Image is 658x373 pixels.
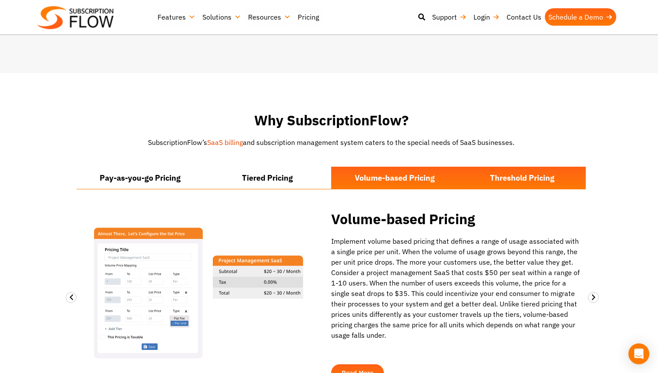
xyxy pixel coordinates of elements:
[459,167,586,189] li: Threshold Pricing
[204,167,332,189] li: Tiered Pricing
[331,167,459,189] li: Volume-based Pricing
[429,8,470,26] a: Support
[77,112,586,128] h2: Why SubscriptionFlow?
[545,8,616,26] a: Schedule a Demo
[154,8,199,26] a: Features
[294,8,322,26] a: Pricing
[503,8,545,26] a: Contact Us
[470,8,503,26] a: Login
[331,211,581,227] h2: Volume-based Pricing
[148,138,514,147] span: SubscriptionFlow’s and subscription management system caters to the special needs of SaaS busines...
[331,236,581,340] p: Implement volume based pricing that defines a range of usage associated with a single price per u...
[199,8,245,26] a: Solutions
[207,138,243,147] a: SaaS billing
[245,8,294,26] a: Resources
[628,343,649,364] div: Open Intercom Messenger
[37,6,114,29] img: Subscriptionflow
[77,167,204,189] li: Pay-as-you-go Pricing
